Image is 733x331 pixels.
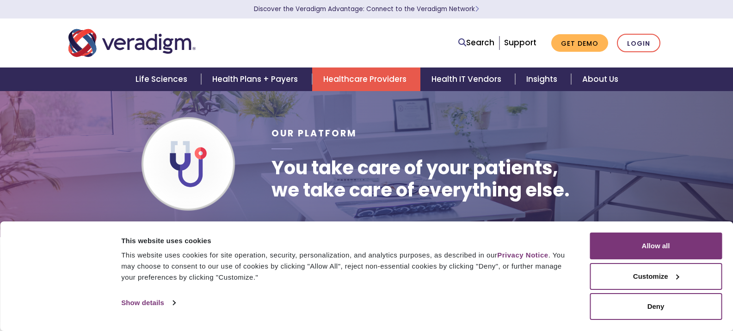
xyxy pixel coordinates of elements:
button: Customize [590,263,722,290]
a: Privacy Notice [497,251,548,259]
a: About Us [571,67,629,91]
div: This website uses cookies for site operation, security, personalization, and analytics purposes, ... [121,250,569,283]
a: Show details [121,296,175,310]
a: Healthcare Providers [312,67,420,91]
span: Our Platform [271,127,357,140]
a: Insights [515,67,571,91]
div: This website uses cookies [121,235,569,246]
span: Learn More [475,5,479,13]
a: Discover the Veradigm Advantage: Connect to the Veradigm NetworkLearn More [254,5,479,13]
a: Get Demo [551,34,608,52]
button: Deny [590,293,722,320]
h1: You take care of your patients, we take care of everything else. [271,157,570,201]
a: Life Sciences [124,67,201,91]
button: Allow all [590,233,722,259]
a: Login [617,34,660,53]
img: Veradigm logo [68,28,196,58]
a: Health Plans + Payers [201,67,312,91]
a: Search [458,37,494,49]
a: Support [504,37,536,48]
a: Health IT Vendors [420,67,515,91]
